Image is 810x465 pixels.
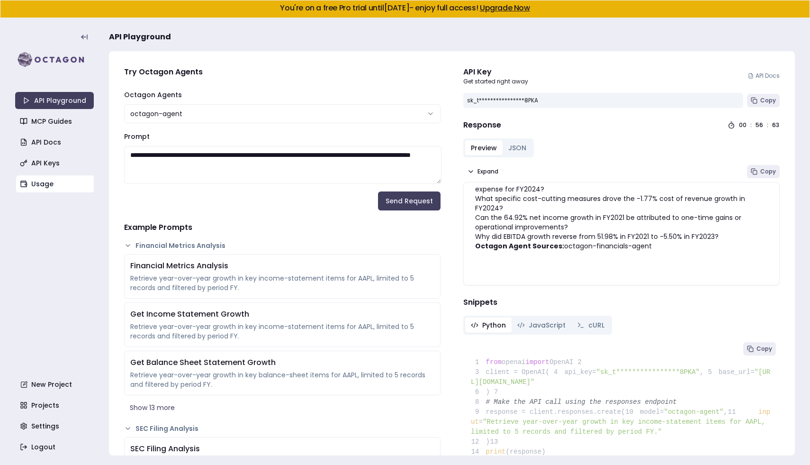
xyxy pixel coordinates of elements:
span: print [486,448,506,456]
span: response = client.responses.create( [471,408,625,416]
span: Copy [756,345,772,353]
div: 00 [739,121,747,129]
a: New Project [16,376,95,393]
span: Copy [760,168,776,175]
div: 56 [756,121,763,129]
span: openai [502,358,525,366]
span: 3 [471,367,486,377]
div: 63 [772,121,780,129]
button: Preview [465,140,503,155]
a: Upgrade Now [480,2,530,13]
span: base_url= [719,368,755,376]
button: Copy [747,94,780,107]
a: API Docs [16,134,95,151]
h4: Response [463,119,501,131]
span: import [526,358,549,366]
span: Copy [760,97,776,104]
span: from [486,358,502,366]
div: Retrieve year-over-year growth in key income-statement items for AAPL, limited to 5 records and f... [130,322,434,341]
span: 1 [471,357,486,367]
button: Expand [463,165,502,178]
span: client = OpenAI( [471,368,549,376]
span: = [479,418,483,426]
span: "octagon-agent" [664,408,723,416]
button: Send Request [378,191,441,210]
label: Octagon Agents [124,90,182,100]
p: Get started right away [463,78,528,85]
span: model= [640,408,664,416]
span: 2 [573,357,588,367]
span: "Retrieve year-over-year growth in key income-statement items for AAPL, limited to 5 records and ... [471,418,769,436]
h4: Snippets [463,297,780,308]
li: Why did EBITDA growth reverse from 51.98% in FY2021 to -5.50% in FY2023? [475,232,768,241]
span: OpenAI [549,358,573,366]
a: API Keys [16,155,95,172]
div: : [750,121,752,129]
a: API Docs [748,72,780,80]
div: SEC Filing Analysis [130,443,434,455]
h4: Example Prompts [124,222,441,233]
span: ) [471,388,490,396]
h5: You're on a free Pro trial until [DATE] - enjoy full access! [8,4,802,12]
p: octagon-financials-agent [475,241,768,251]
div: Financial Metrics Analysis [130,260,434,272]
span: API Playground [109,31,171,43]
span: 6 [471,387,486,397]
button: JSON [503,140,532,155]
span: 12 [471,437,486,447]
span: 14 [471,447,486,457]
button: Copy [743,342,776,356]
span: # Make the API call using the responses endpoint [486,398,677,406]
div: Retrieve year-over-year growth in key balance-sheet items for AAPL, limited to 5 records and filt... [130,370,434,389]
span: api_key= [564,368,596,376]
a: MCP Guides [16,113,95,130]
a: Settings [16,418,95,435]
span: , [724,408,728,416]
div: API Key [463,66,528,78]
span: (response) [506,448,546,456]
span: ) [471,438,490,446]
a: Projects [16,397,95,414]
h4: Try Octagon Agents [124,66,441,78]
span: Expand [477,168,498,175]
span: JavaScript [529,320,566,330]
li: What specific cost-cutting measures drove the -1.77% cost of revenue growth in FY2024? [475,194,768,213]
a: Logout [16,438,95,456]
li: Can the 64.92% net income growth in FY2021 be attributed to one-time gains or operational improve... [475,213,768,232]
label: Prompt [124,132,150,141]
button: SEC Filing Analysis [124,424,441,433]
a: Usage [16,175,95,192]
strong: Octagon Agent Sources: [475,241,564,251]
span: 10 [625,407,640,417]
img: logo-rect-yK7x_WSZ.svg [15,50,94,69]
span: cURL [588,320,604,330]
span: 8 [471,397,486,407]
span: 7 [490,387,505,397]
span: 13 [490,437,505,447]
button: Financial Metrics Analysis [124,241,441,250]
a: API Playground [15,92,94,109]
div: : [767,121,768,129]
span: 9 [471,407,486,417]
span: 4 [549,367,565,377]
span: Python [482,320,506,330]
div: Get Balance Sheet Statement Growth [130,357,434,368]
span: 5 [703,367,719,377]
span: 11 [728,407,743,417]
div: Get Income Statement Growth [130,309,434,320]
span: , [700,368,703,376]
button: Show 13 more [124,399,441,416]
button: Copy [747,165,780,178]
div: Retrieve year-over-year growth in key income-statement items for AAPL, limited to 5 records and f... [130,274,434,292]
